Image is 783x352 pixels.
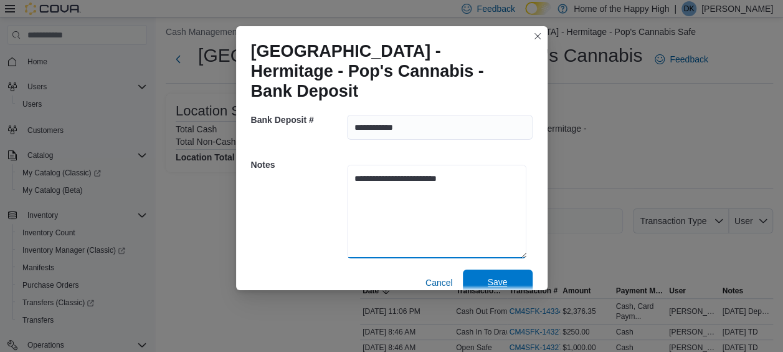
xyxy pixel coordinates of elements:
[488,276,508,288] span: Save
[425,276,453,289] span: Cancel
[420,270,458,295] button: Cancel
[251,152,344,177] h5: Notes
[530,29,545,44] button: Closes this modal window
[463,270,533,295] button: Save
[251,41,523,101] h1: [GEOGRAPHIC_DATA] - Hermitage - Pop's Cannabis - Bank Deposit
[251,107,344,132] h5: Bank Deposit #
